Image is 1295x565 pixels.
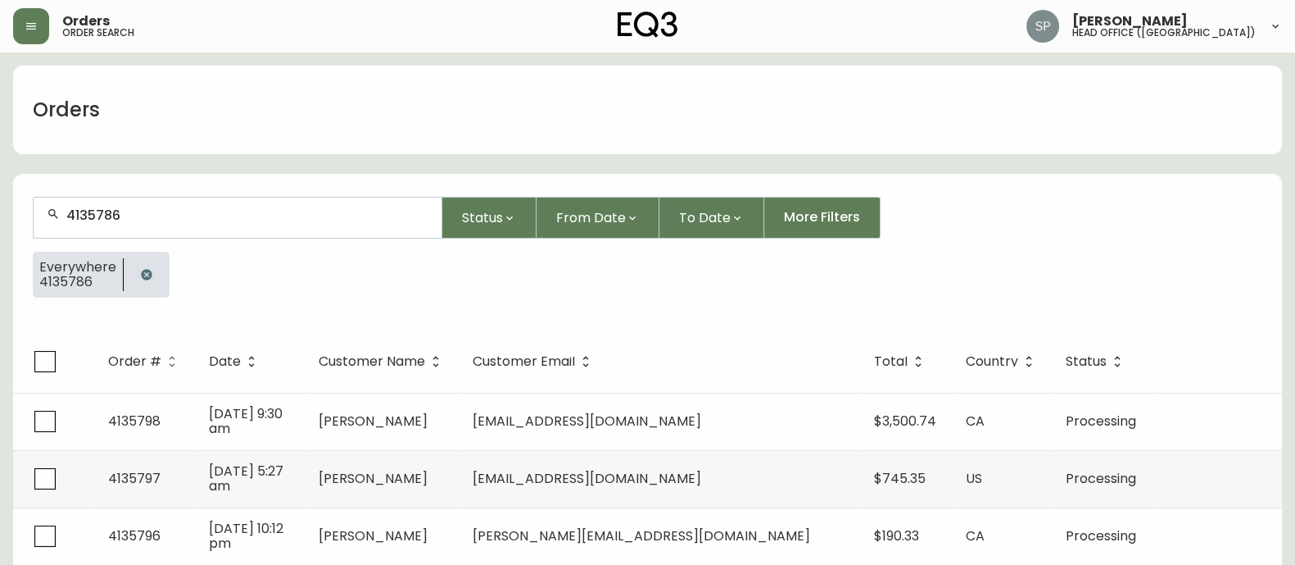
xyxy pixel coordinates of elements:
[1066,357,1107,367] span: Status
[319,412,428,431] span: [PERSON_NAME]
[1066,412,1136,431] span: Processing
[966,357,1018,367] span: Country
[319,469,428,488] span: [PERSON_NAME]
[209,357,241,367] span: Date
[108,412,161,431] span: 4135798
[33,96,100,124] h1: Orders
[108,354,183,369] span: Order #
[874,357,908,367] span: Total
[1066,526,1136,545] span: Processing
[679,207,731,228] span: To Date
[1026,10,1059,43] img: 0cb179e7bf3690758a1aaa5f0aafa0b4
[618,11,678,38] img: logo
[874,412,936,431] span: $3,500.74
[319,357,425,367] span: Customer Name
[108,469,161,488] span: 4135797
[39,260,116,275] span: Everywhere
[108,526,161,545] span: 4135796
[473,357,575,367] span: Customer Email
[319,526,428,545] span: [PERSON_NAME]
[319,354,446,369] span: Customer Name
[966,469,982,488] span: US
[1072,28,1256,38] h5: head office ([GEOGRAPHIC_DATA])
[659,197,764,239] button: To Date
[537,197,659,239] button: From Date
[473,354,596,369] span: Customer Email
[874,469,926,488] span: $745.35
[966,526,985,545] span: CA
[473,526,810,545] span: [PERSON_NAME][EMAIL_ADDRESS][DOMAIN_NAME]
[209,354,262,369] span: Date
[966,412,985,431] span: CA
[209,462,283,495] span: [DATE] 5:27 am
[209,404,283,438] span: [DATE] 9:30 am
[874,354,929,369] span: Total
[442,197,537,239] button: Status
[39,275,116,289] span: 4135786
[1072,15,1188,28] span: [PERSON_NAME]
[1066,354,1128,369] span: Status
[874,526,919,545] span: $190.33
[209,519,283,553] span: [DATE] 10:12 pm
[473,412,701,431] span: [EMAIL_ADDRESS][DOMAIN_NAME]
[62,15,110,28] span: Orders
[966,354,1039,369] span: Country
[556,207,626,228] span: From Date
[62,28,134,38] h5: order search
[462,207,503,228] span: Status
[66,207,428,223] input: Search
[108,357,161,367] span: Order #
[1066,469,1136,488] span: Processing
[473,469,701,488] span: [EMAIL_ADDRESS][DOMAIN_NAME]
[784,208,860,226] span: More Filters
[764,197,881,239] button: More Filters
